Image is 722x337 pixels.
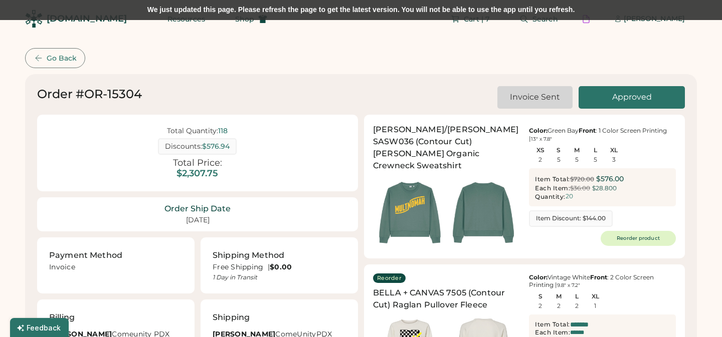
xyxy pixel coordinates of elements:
[531,293,550,300] div: S
[529,127,676,143] div: Green Bay : 1 Color Screen Printing |
[596,174,624,184] div: $576.00
[535,320,570,328] div: Item Total:
[49,249,122,261] div: Payment Method
[167,127,218,135] div: Total Quantity:
[557,302,561,309] div: 2
[535,175,570,183] div: Item Total:
[586,147,605,154] div: L
[164,203,231,214] div: Order Ship Date
[176,168,218,179] div: $2,307.75
[47,54,77,63] div: Go Back
[186,215,210,225] div: [DATE]
[529,127,548,134] strong: Color:
[49,311,75,323] div: Billing
[529,273,548,281] strong: Color:
[594,302,596,309] div: 1
[464,16,489,23] span: Cart | 7
[575,302,579,309] div: 2
[377,274,402,282] div: Reorder
[373,124,520,172] div: [PERSON_NAME]/[PERSON_NAME] SASW036 (Contour Cut) [PERSON_NAME] Organic Crewneck Sweatshirt
[531,147,550,154] div: XS
[570,175,594,183] s: $720.00
[612,156,616,163] div: 3
[570,184,590,192] s: $36.00
[568,147,586,154] div: M
[509,92,561,103] div: Invoice Sent
[538,156,542,163] div: 2
[529,273,676,289] div: Vintage White : 2 Color Screen Printing |
[590,273,607,281] strong: Front
[535,193,566,201] div: Quantity:
[213,311,250,323] div: Shipping
[373,176,447,249] img: generate-image
[373,287,520,311] div: BELLA + CANVAS 7505 (Contour Cut) Raglan Pullover Fleece
[674,292,717,335] iframe: Front Chat
[37,86,142,102] div: Order #OR-15304
[550,147,568,154] div: S
[213,262,346,272] div: Free Shipping |
[213,273,346,281] div: 1 Day in Transit
[536,214,606,223] div: Item Discount: $144.00
[535,184,570,192] div: Each Item:
[550,293,568,300] div: M
[165,142,202,151] div: Discounts:
[218,127,228,135] div: 118
[202,142,230,151] div: $576.94
[447,176,520,249] img: generate-image
[566,193,573,200] div: 20
[173,158,222,169] div: Total Price:
[568,293,586,300] div: L
[49,262,183,275] div: Invoice
[213,249,284,261] div: Shipping Method
[601,231,676,246] button: Reorder product
[532,16,558,23] span: Search
[535,328,570,336] div: Each Item:
[270,262,292,271] strong: $0.00
[531,136,552,142] font: 13" x 7.8"
[594,156,597,163] div: 5
[586,293,605,300] div: XL
[575,156,579,163] div: 5
[557,282,580,288] font: 9.8" x 7.2"
[557,156,561,163] div: 5
[591,92,673,103] div: Approved
[235,16,254,23] span: Shop
[579,127,596,134] strong: Front
[592,184,617,193] div: $28.800
[538,302,542,309] div: 2
[605,147,623,154] div: XL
